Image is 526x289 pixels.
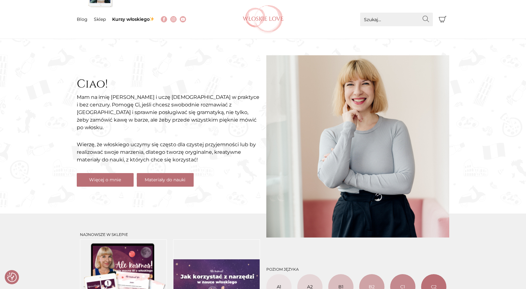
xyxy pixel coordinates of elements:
[360,13,433,26] input: Szukaj...
[7,273,17,282] button: Preferencje co do zgód
[266,267,446,272] h3: Poziom języka
[150,17,154,21] img: ✨
[112,16,155,22] a: Kursy włoskiego
[77,77,260,91] h2: Ciao!
[77,16,88,22] a: Blog
[7,273,17,282] img: Revisit consent button
[436,13,450,26] button: Koszyk
[80,232,260,237] h3: Najnowsze w sklepie
[94,16,106,22] a: Sklep
[77,173,134,187] a: Więcej o mnie
[243,5,284,33] img: Włoskielove
[137,173,194,187] a: Materiały do nauki
[77,141,260,164] p: Wierzę, że włoskiego uczymy się często dla czystej przyjemności lub by realizować swoje marzenia,...
[77,93,260,131] p: Mam na imię [PERSON_NAME] i uczę [DEMOGRAPHIC_DATA] w praktyce i bez cenzury. Pomogę Ci, jeśli ch...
